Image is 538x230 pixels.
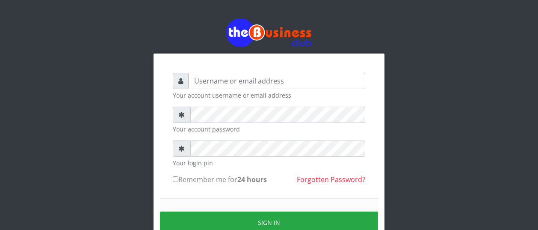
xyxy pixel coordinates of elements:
[189,73,365,89] input: Username or email address
[173,176,178,182] input: Remember me for24 hours
[237,175,267,184] b: 24 hours
[173,125,365,134] small: Your account password
[297,175,365,184] a: Forgotten Password?
[173,174,267,185] label: Remember me for
[173,158,365,167] small: Your login pin
[173,91,365,100] small: Your account username or email address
